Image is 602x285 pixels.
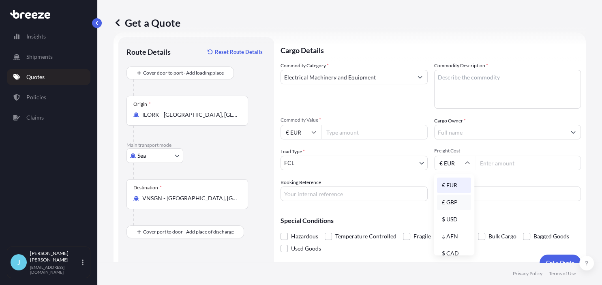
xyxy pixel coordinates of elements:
[26,53,53,61] p: Shipments
[434,62,488,70] label: Commodity Description
[488,230,516,242] span: Bulk Cargo
[7,89,90,105] a: Policies
[281,217,581,224] p: Special Conditions
[540,255,581,271] button: Get a Quote
[281,62,329,70] label: Commodity Category
[435,125,566,139] input: Full name
[546,259,574,267] p: Get a Quote
[437,212,471,227] div: $ USD
[437,195,471,210] div: £ GBP
[17,258,20,266] span: J
[126,142,266,148] p: Main transport mode
[30,250,80,263] p: [PERSON_NAME] [PERSON_NAME]
[126,47,171,57] p: Route Details
[281,156,428,170] button: FCL
[26,114,44,122] p: Claims
[114,16,180,29] p: Get a Quote
[413,70,427,84] button: Show suggestions
[291,242,321,255] span: Used Goods
[126,66,234,79] button: Cover door to port - Add loading place
[513,270,542,277] a: Privacy Policy
[281,178,321,186] label: Booking Reference
[26,73,45,81] p: Quotes
[142,194,238,202] input: Destination
[321,125,428,139] input: Type amount
[291,230,318,242] span: Hazardous
[284,159,294,167] span: FCL
[434,186,581,201] input: Enter name
[7,69,90,85] a: Quotes
[437,229,471,244] div: ؋ AFN
[30,265,80,274] p: [EMAIL_ADDRESS][DOMAIN_NAME]
[533,230,569,242] span: Bagged Goods
[413,230,431,242] span: Fragile
[549,270,576,277] a: Terms of Use
[7,49,90,65] a: Shipments
[26,32,46,41] p: Insights
[143,228,234,236] span: Cover port to door - Add place of discharge
[142,111,238,119] input: Origin
[434,117,466,125] label: Cargo Owner
[204,45,266,58] button: Reset Route Details
[7,109,90,126] a: Claims
[475,156,581,170] input: Enter amount
[143,69,224,77] span: Cover door to port - Add loading place
[126,225,244,238] button: Cover port to door - Add place of discharge
[126,148,183,163] button: Select transport
[281,148,305,156] span: Load Type
[281,70,413,84] input: Select a commodity type
[437,246,471,261] div: $ CAD
[566,125,581,139] button: Show suggestions
[7,28,90,45] a: Insights
[281,37,581,62] p: Cargo Details
[281,186,428,201] input: Your internal reference
[133,184,162,191] div: Destination
[281,117,428,123] span: Commodity Value
[133,101,151,107] div: Origin
[215,48,263,56] p: Reset Route Details
[137,152,146,160] span: Sea
[434,148,581,154] span: Freight Cost
[26,93,46,101] p: Policies
[335,230,396,242] span: Temperature Controlled
[437,178,471,193] div: € EUR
